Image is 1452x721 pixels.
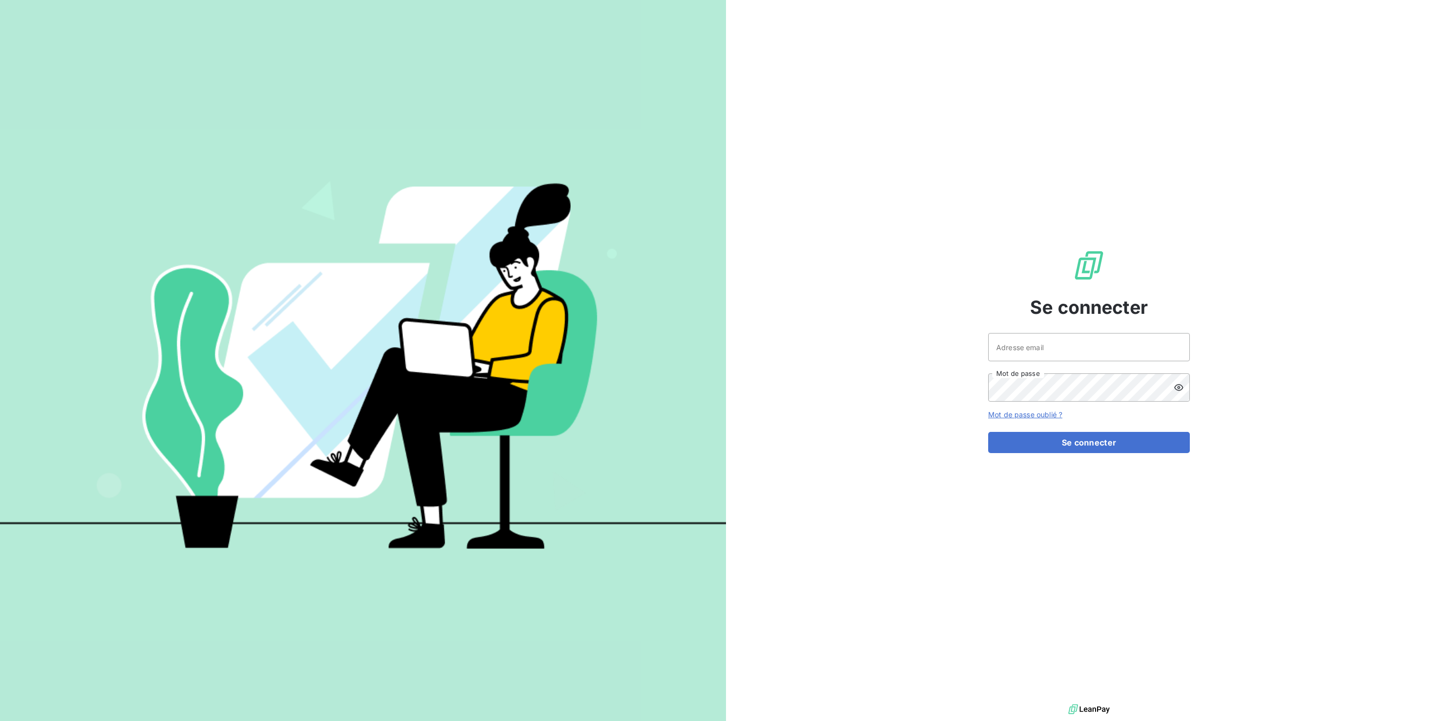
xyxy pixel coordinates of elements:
img: Logo LeanPay [1073,249,1105,282]
img: logo [1068,702,1110,717]
a: Mot de passe oublié ? [988,410,1062,419]
input: placeholder [988,333,1190,361]
button: Se connecter [988,432,1190,453]
span: Se connecter [1030,294,1148,321]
